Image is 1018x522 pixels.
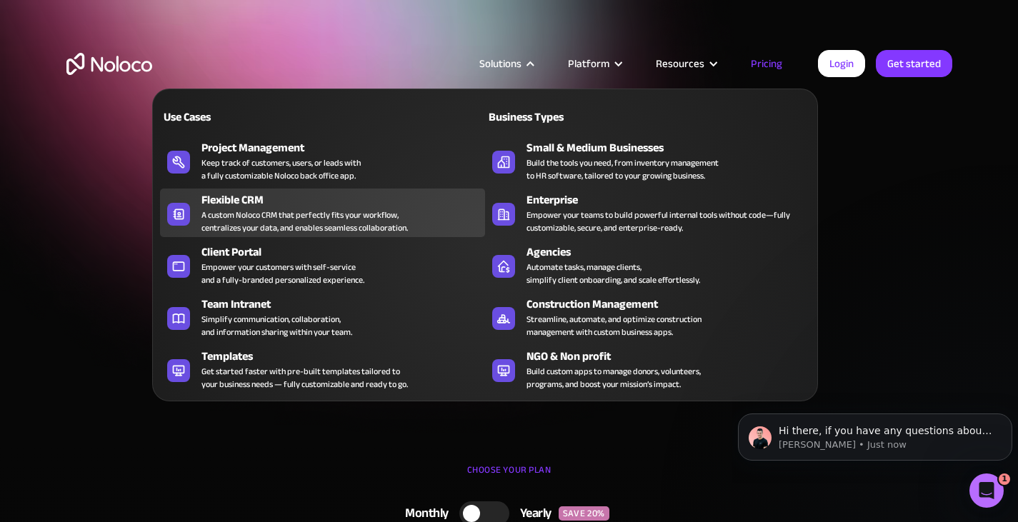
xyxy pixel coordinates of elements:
div: Use Cases [160,109,316,126]
iframe: Intercom live chat [969,473,1004,508]
h2: Grow your business at any stage with tiered pricing plans that fit your needs. [66,221,952,264]
a: Pricing [733,54,800,73]
div: Team Intranet [201,296,491,313]
a: Project ManagementKeep track of customers, users, or leads witha fully customizable Noloco back o... [160,136,485,185]
div: Automate tasks, manage clients, simplify client onboarding, and scale effortlessly. [527,261,700,286]
div: Empower your teams to build powerful internal tools without code—fully customizable, secure, and ... [527,209,803,234]
div: Construction Management [527,296,817,313]
span: 1 [999,473,1010,485]
a: Use Cases [160,100,485,133]
div: Get started faster with pre-built templates tailored to your business needs — fully customizable ... [201,365,408,391]
a: Get started [876,50,952,77]
div: Build the tools you need, from inventory management to HR software, tailored to your growing busi... [527,156,719,182]
div: Small & Medium Businesses [527,139,817,156]
div: SAVE 20% [559,506,609,521]
div: Empower your customers with self-service and a fully-branded personalized experience. [201,261,364,286]
div: Agencies [527,244,817,261]
div: Keep track of customers, users, or leads with a fully customizable Noloco back office app. [201,156,361,182]
div: Enterprise [527,191,817,209]
a: Flexible CRMA custom Noloco CRM that perfectly fits your workflow,centralizes your data, and enab... [160,189,485,237]
a: EnterpriseEmpower your teams to build powerful internal tools without code—fully customizable, se... [485,189,810,237]
div: Platform [550,54,638,73]
a: TemplatesGet started faster with pre-built templates tailored toyour business needs — fully custo... [160,345,485,393]
div: Solutions [479,54,522,73]
div: Simplify communication, collaboration, and information sharing within your team. [201,313,352,338]
a: Client PortalEmpower your customers with self-serviceand a fully-branded personalized experience. [160,241,485,289]
a: Team IntranetSimplify communication, collaboration,and information sharing within your team. [160,293,485,341]
a: home [66,53,152,75]
div: Flexible CRM [201,191,491,209]
div: Templates [201,348,491,365]
div: A custom Noloco CRM that perfectly fits your workflow, centralizes your data, and enables seamles... [201,209,408,234]
div: Project Management [201,139,491,156]
h1: Flexible Pricing Designed for Business [66,121,952,207]
div: NGO & Non profit [527,348,817,365]
a: Construction ManagementStreamline, automate, and optimize constructionmanagement with custom busi... [485,293,810,341]
a: Business Types [485,100,810,133]
div: Streamline, automate, and optimize construction management with custom business apps. [527,313,702,338]
div: Client Portal [201,244,491,261]
a: Login [818,50,865,77]
div: Resources [638,54,733,73]
div: Solutions [461,54,550,73]
a: Small & Medium BusinessesBuild the tools you need, from inventory managementto HR software, tailo... [485,136,810,185]
div: Business Types [485,109,642,126]
div: Platform [568,54,609,73]
a: AgenciesAutomate tasks, manage clients,simplify client onboarding, and scale effortlessly. [485,241,810,289]
div: Resources [656,54,704,73]
iframe: Intercom notifications message [732,383,1018,483]
div: CHOOSE YOUR PLAN [66,459,952,495]
nav: Solutions [152,69,818,401]
a: NGO & Non profitBuild custom apps to manage donors, volunteers,programs, and boost your mission’s... [485,345,810,393]
div: Build custom apps to manage donors, volunteers, programs, and boost your mission’s impact. [527,365,701,391]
